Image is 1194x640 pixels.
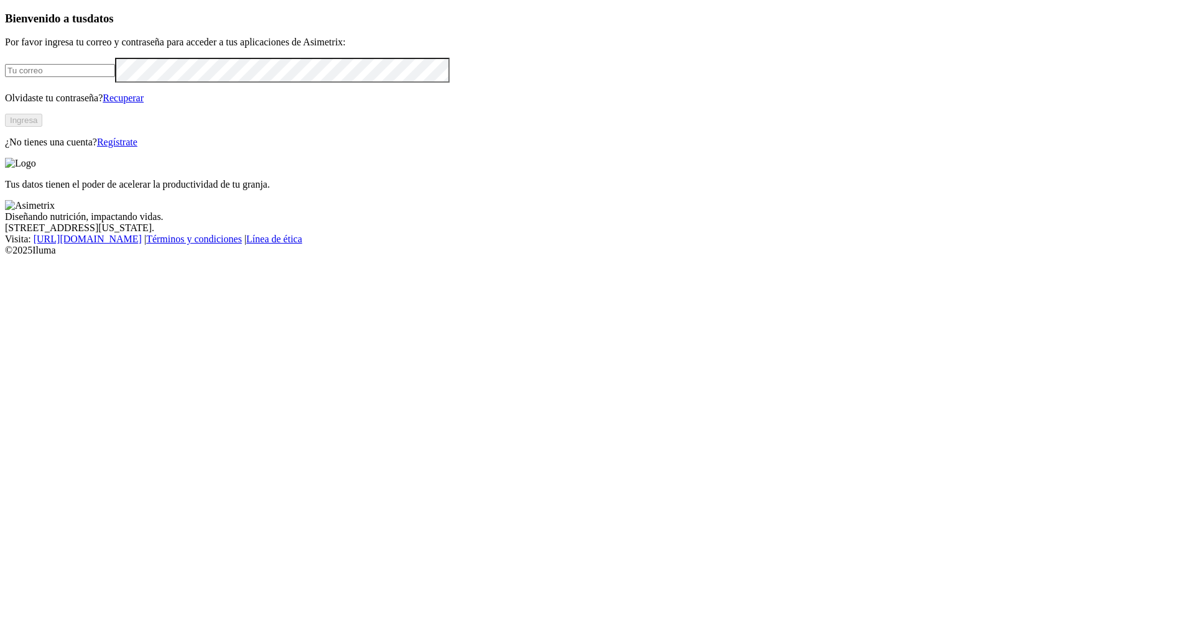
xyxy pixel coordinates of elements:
span: datos [87,12,114,25]
img: Asimetrix [5,200,55,211]
a: Recuperar [103,93,144,103]
div: Diseñando nutrición, impactando vidas. [5,211,1189,222]
button: Ingresa [5,114,42,127]
div: © 2025 Iluma [5,245,1189,256]
img: Logo [5,158,36,169]
input: Tu correo [5,64,115,77]
a: [URL][DOMAIN_NAME] [34,234,142,244]
p: ¿No tienes una cuenta? [5,137,1189,148]
div: [STREET_ADDRESS][US_STATE]. [5,222,1189,234]
a: Términos y condiciones [146,234,242,244]
p: Olvidaste tu contraseña? [5,93,1189,104]
a: Regístrate [97,137,137,147]
a: Línea de ética [246,234,302,244]
p: Por favor ingresa tu correo y contraseña para acceder a tus aplicaciones de Asimetrix: [5,37,1189,48]
div: Visita : | | [5,234,1189,245]
p: Tus datos tienen el poder de acelerar la productividad de tu granja. [5,179,1189,190]
h3: Bienvenido a tus [5,12,1189,25]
